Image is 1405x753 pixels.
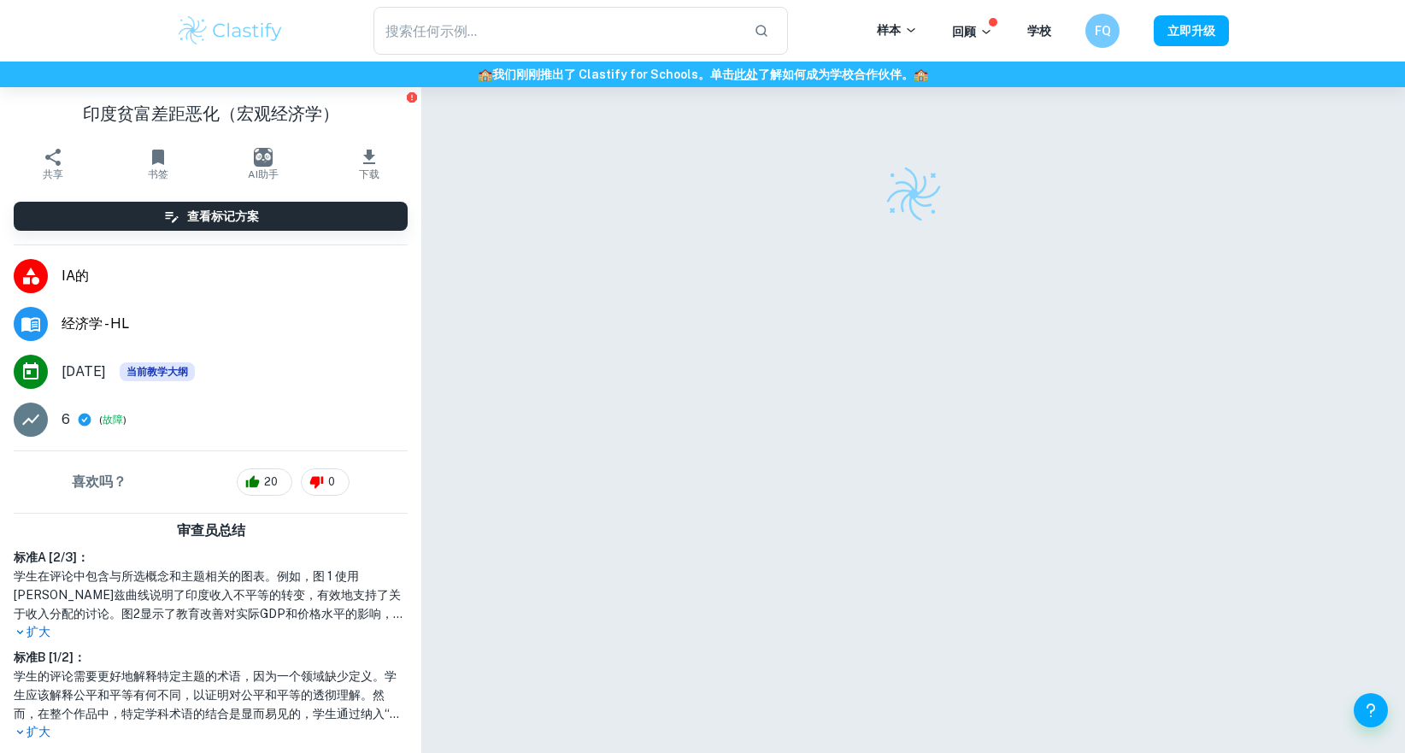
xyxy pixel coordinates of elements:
font: 回顾 [952,22,976,41]
h1: 学生的评论需要更好地解释特定主题的术语，因为一个领域缺少定义。学生应该解释公平和平等有何不同，以证明对公平和平等的透彻理解。然而，在整个作品中，特定学科术语的结合是显而易见的，学生通过纳入“收入... [14,667,408,723]
button: 帮助和反馈 [1354,693,1388,727]
button: 故障 [103,412,123,427]
h6: FQ [1093,21,1113,40]
span: 🏫 [478,68,492,81]
h6: 查看标记方案 [187,207,259,226]
span: 经济学 - HL [62,314,408,334]
img: Clastify 标志 [884,164,944,224]
h1: 印度贫富差距恶化（宏观经济学） [14,101,408,126]
span: ( ) [99,412,126,428]
span: AI助手 [248,168,279,182]
button: 书签 [105,140,210,188]
span: 0 [319,474,344,491]
span: 共享 [43,168,63,182]
button: 立即升级 [1154,15,1229,46]
div: 该示例基于当前的教学大纲。在编写课程作业时，请随时参考它以获取灵感/想法。 [120,362,195,381]
span: 🏫 [914,68,928,81]
h6: 审查员总结 [7,521,414,541]
span: 书签 [148,168,168,182]
span: 20 [255,474,287,491]
span: [DATE] [62,362,106,382]
button: 查看标记方案 [14,202,408,231]
p: 6 [62,409,70,430]
div: 20 [237,468,292,496]
img: Clastify 标志 [176,14,285,48]
font: 样本 [877,21,901,39]
span: 下载 [359,168,379,182]
img: AI助手 [254,148,273,167]
h6: 我们刚刚推出了 Clastify for Schools。单击 了解如何成为学校合作伙伴。 [3,65,1402,84]
font: 立即升级 [1167,21,1215,41]
h6: 喜欢吗？ [72,472,126,492]
span: 当前教学大纲 [120,362,195,381]
span: IA的 [62,266,408,286]
font: 扩大 [26,623,50,641]
a: 学校 [1027,24,1051,38]
input: 搜索任何示例... [373,7,740,55]
div: 0 [301,468,350,496]
button: 报告问题 [405,91,418,103]
font: 标准B [1/2]： [14,650,85,664]
font: 扩大 [26,723,50,741]
button: AI助手 [211,140,316,188]
button: 下载 [316,140,421,188]
h1: 学生在评论中包含与所选概念和主题相关的图表。例如，图 1 使用[PERSON_NAME]兹曲线说明了印度收入不平等的转变，有效地支持了关于收入分配的讨论。图2显示了教育改善对实际GDP和价格水平... [14,567,408,623]
button: FQ [1085,14,1120,48]
font: 标准A [2/3]： [14,550,89,564]
a: 此处 [734,68,758,81]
